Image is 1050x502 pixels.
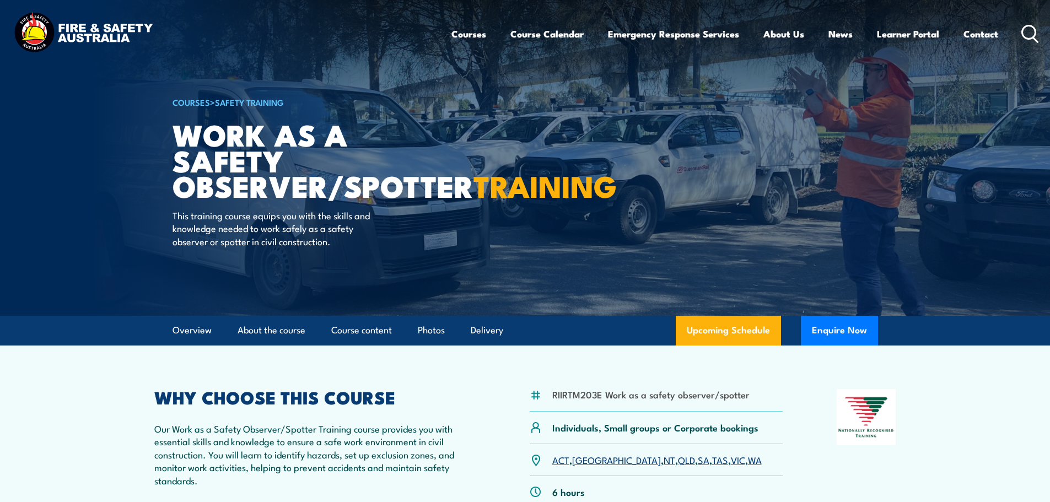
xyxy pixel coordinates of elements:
a: VIC [731,453,745,466]
li: RIIRTM203E Work as a safety observer/spotter [552,388,750,401]
p: , , , , , , , [552,454,762,466]
a: ACT [552,453,569,466]
a: Photos [418,316,445,345]
a: QLD [678,453,695,466]
a: About Us [763,19,804,48]
img: Nationally Recognised Training logo. [837,389,896,445]
a: Course content [331,316,392,345]
button: Enquire Now [801,316,878,346]
a: Safety Training [215,96,284,108]
a: [GEOGRAPHIC_DATA] [572,453,661,466]
p: This training course equips you with the skills and knowledge needed to work safely as a safety o... [173,209,374,247]
a: Courses [451,19,486,48]
a: About the course [238,316,305,345]
p: Individuals, Small groups or Corporate bookings [552,421,758,434]
p: 6 hours [552,485,585,498]
h6: > [173,95,445,109]
a: Delivery [471,316,503,345]
a: TAS [712,453,728,466]
a: Course Calendar [510,19,584,48]
h2: WHY CHOOSE THIS COURSE [154,389,476,404]
a: Contact [963,19,998,48]
h1: Work as a Safety Observer/Spotter [173,121,445,198]
a: Emergency Response Services [608,19,739,48]
a: Overview [173,316,212,345]
a: COURSES [173,96,210,108]
a: Learner Portal [877,19,939,48]
strong: TRAINING [473,162,617,208]
a: WA [748,453,762,466]
a: Upcoming Schedule [676,316,781,346]
a: SA [698,453,709,466]
p: Our Work as a Safety Observer/Spotter Training course provides you with essential skills and know... [154,422,476,487]
a: News [828,19,853,48]
a: NT [664,453,675,466]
